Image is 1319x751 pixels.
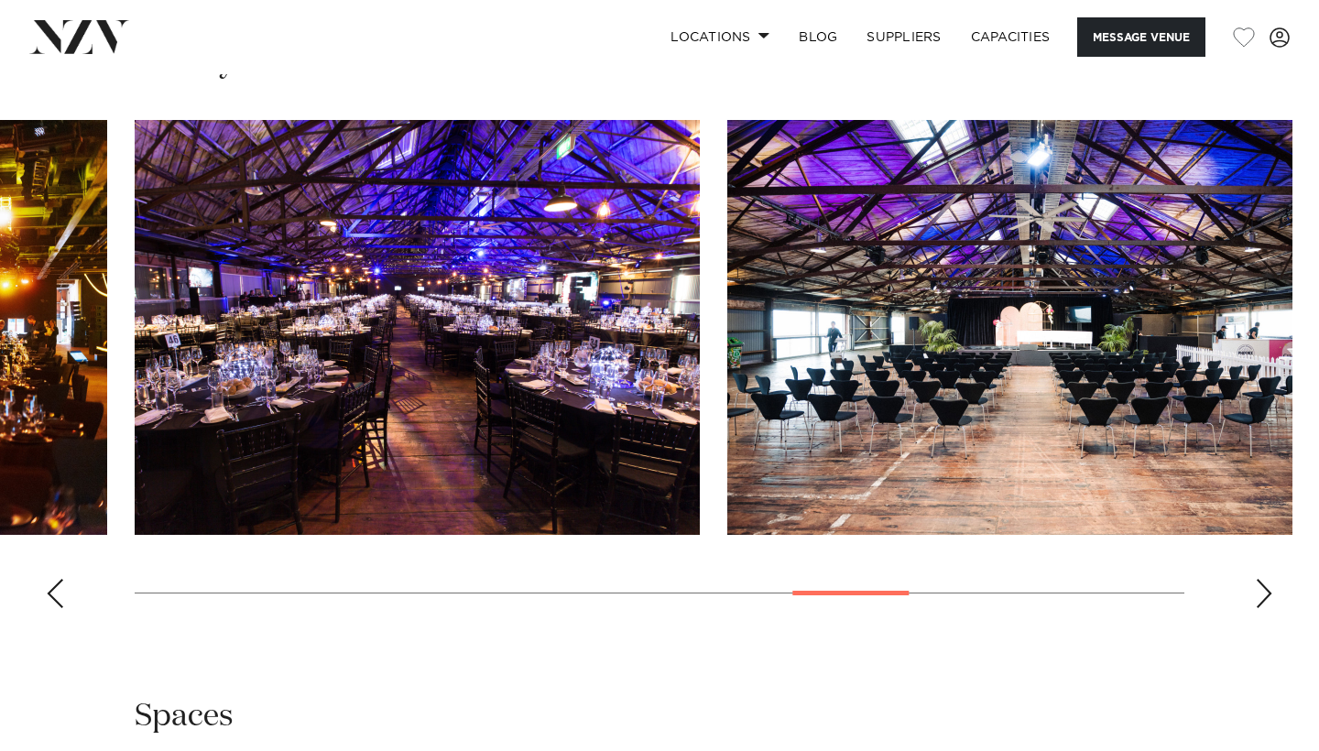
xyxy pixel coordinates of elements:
img: nzv-logo.png [29,20,129,53]
button: Message Venue [1077,17,1205,57]
swiper-slide: 12 / 16 [727,120,1292,535]
a: SUPPLIERS [852,17,955,57]
a: Locations [656,17,784,57]
a: Capacities [956,17,1065,57]
swiper-slide: 11 / 16 [135,120,700,535]
a: BLOG [784,17,852,57]
h2: Spaces [135,696,234,737]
